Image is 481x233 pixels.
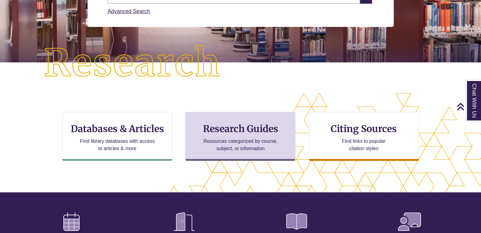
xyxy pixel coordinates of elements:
[24,26,241,101] img: Research
[457,102,479,111] a: Back to Top
[309,112,419,161] a: Citing Sources Find links to popular citation styles
[190,123,290,135] h3: Research Guides
[107,8,150,14] a: Advanced Search
[201,138,280,152] p: Resources categorized by course, subject, or information
[334,138,393,152] p: Find links to popular citation styles
[185,112,295,161] a: Research Guides Resources categorized by course, subject, or information
[62,112,172,161] a: Databases & Articles Find library databases with access to articles & more
[77,138,157,152] p: Find library databases with access to articles & more
[67,123,167,135] h3: Databases & Articles
[326,123,401,135] h3: Citing Sources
